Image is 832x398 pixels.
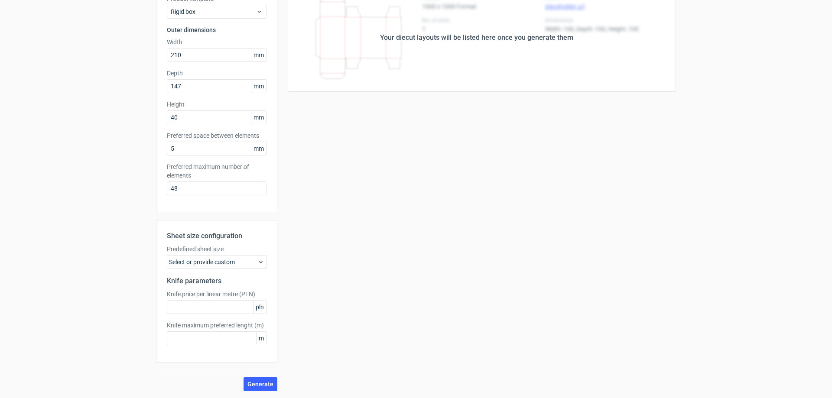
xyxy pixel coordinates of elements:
span: pln [253,301,266,314]
label: Predefined sheet size [167,245,266,253]
h2: Sheet size configuration [167,231,266,241]
button: Generate [244,377,277,391]
span: mm [251,49,266,61]
label: Preferred maximum number of elements [167,162,266,180]
span: mm [251,80,266,93]
label: Knife price per linear metre (PLN) [167,290,266,298]
div: Your diecut layouts will be listed here once you generate them [380,32,573,43]
h3: Outer dimensions [167,26,266,34]
label: Width [167,38,266,46]
span: Rigid box [171,7,256,16]
label: Depth [167,69,266,78]
span: m [256,332,266,345]
span: mm [251,142,266,155]
label: Preferred space between elements [167,131,266,140]
label: Knife maximum preferred lenght (m) [167,321,266,330]
span: Generate [247,381,273,387]
label: Height [167,100,266,109]
div: Select or provide custom [167,255,266,269]
h2: Knife parameters [167,276,266,286]
span: mm [251,111,266,124]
